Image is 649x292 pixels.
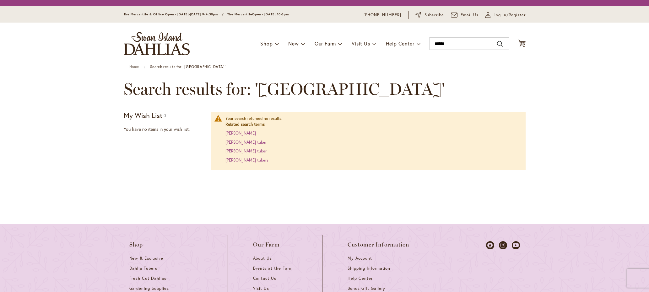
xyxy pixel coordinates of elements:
[461,12,479,18] span: Email Us
[124,126,208,132] div: You have no items in your wish list.
[225,122,519,128] dt: Related search terms
[494,12,526,18] span: Log In/Register
[512,241,520,249] a: Dahlias on Youtube
[497,39,503,49] button: Search
[124,111,162,120] strong: My Wish List
[150,64,225,69] strong: Search results for: '[GEOGRAPHIC_DATA]'
[129,242,143,248] span: Shop
[253,276,277,281] span: Contact Us
[499,241,507,249] a: Dahlias on Instagram
[348,256,372,261] span: My Account
[425,12,444,18] span: Subscribe
[364,12,402,18] a: [PHONE_NUMBER]
[129,64,139,69] a: Home
[348,276,373,281] span: Help Center
[386,40,414,47] span: Help Center
[124,32,190,55] a: store logo
[315,40,336,47] span: Our Farm
[225,116,519,163] div: Your search returned no results.
[415,12,444,18] a: Subscribe
[485,12,526,18] a: Log In/Register
[252,12,289,16] span: Open - [DATE] 10-3pm
[253,266,293,271] span: Events at the Farm
[225,140,267,145] a: [PERSON_NAME] tuber
[253,242,280,248] span: Our Farm
[253,286,269,291] span: Visit Us
[451,12,479,18] a: Email Us
[129,286,169,291] span: Gardening Supplies
[253,256,272,261] span: About Us
[225,130,256,136] a: [PERSON_NAME]
[129,256,164,261] span: New & Exclusive
[124,12,252,16] span: The Mercantile & Office Open - [DATE]-[DATE] 9-4:30pm / The Mercantile
[348,286,385,291] span: Bonus Gift Gallery
[225,148,267,154] a: [PERSON_NAME] tuber
[129,266,158,271] span: Dahlia Tubers
[486,241,494,249] a: Dahlias on Facebook
[260,40,273,47] span: Shop
[288,40,299,47] span: New
[348,266,390,271] span: Shipping Information
[124,80,445,98] span: Search results for: '[GEOGRAPHIC_DATA]'
[129,276,167,281] span: Fresh Cut Dahlias
[225,157,268,163] a: [PERSON_NAME] tubers
[348,242,410,248] span: Customer Information
[352,40,370,47] span: Visit Us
